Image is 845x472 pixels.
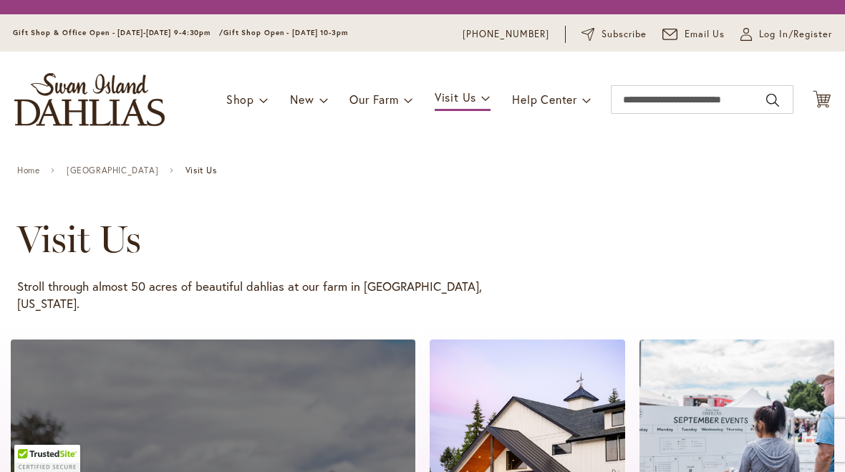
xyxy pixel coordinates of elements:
a: store logo [14,73,165,126]
a: Subscribe [581,27,647,42]
span: Visit Us [185,165,217,175]
a: Home [17,165,39,175]
span: Subscribe [602,27,647,42]
span: Shop [226,92,254,107]
span: Our Farm [349,92,398,107]
a: [GEOGRAPHIC_DATA] [67,165,158,175]
span: Visit Us [435,90,476,105]
button: Search [766,89,779,112]
span: Gift Shop & Office Open - [DATE]-[DATE] 9-4:30pm / [13,28,223,37]
span: Help Center [512,92,577,107]
a: Email Us [662,27,725,42]
span: Email Us [685,27,725,42]
span: Gift Shop Open - [DATE] 10-3pm [223,28,348,37]
h1: Visit Us [17,218,786,261]
span: Log In/Register [759,27,832,42]
span: New [290,92,314,107]
p: Stroll through almost 50 acres of beautiful dahlias at our farm in [GEOGRAPHIC_DATA], [US_STATE]. [17,278,483,312]
a: [PHONE_NUMBER] [463,27,549,42]
a: Log In/Register [740,27,832,42]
